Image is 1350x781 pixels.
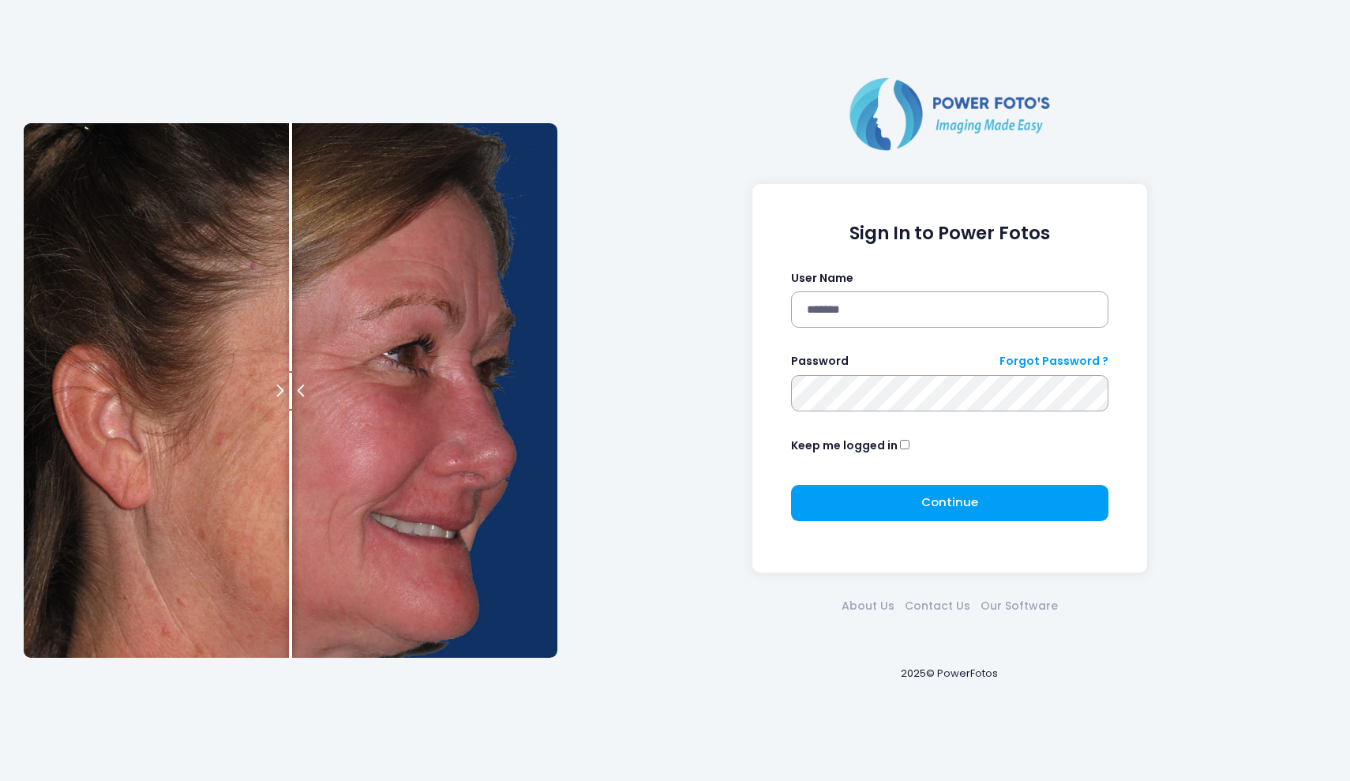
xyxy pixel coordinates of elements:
a: Contact Us [899,598,975,614]
a: Our Software [975,598,1063,614]
a: About Us [836,598,899,614]
img: Logo [843,74,1056,153]
button: Continue [791,485,1109,521]
label: Password [791,353,849,370]
label: Keep me logged in [791,437,898,454]
label: User Name [791,270,853,287]
div: 2025© PowerFotos [573,640,1326,707]
span: Continue [921,494,978,510]
a: Forgot Password ? [999,353,1108,370]
h1: Sign In to Power Fotos [791,223,1109,244]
